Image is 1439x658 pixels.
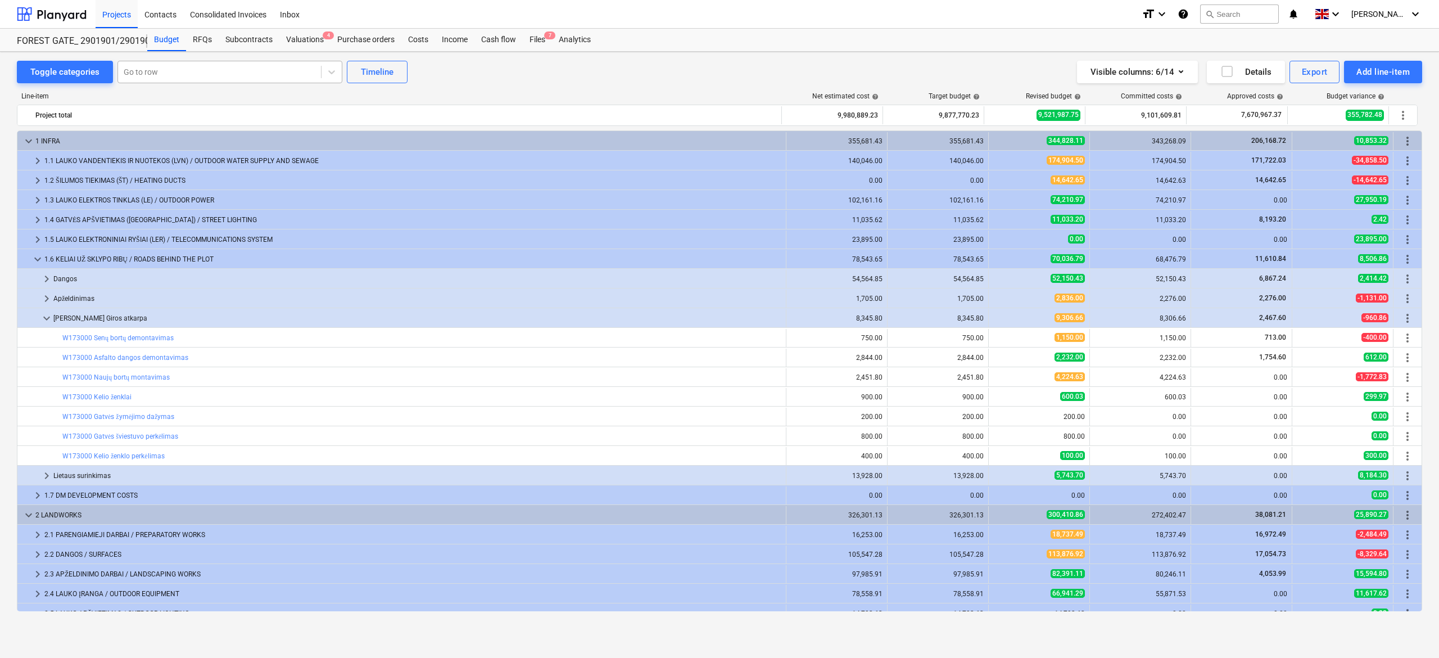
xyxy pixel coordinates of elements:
span: 0.00 [1372,412,1388,421]
span: 9,306.66 [1055,313,1085,322]
span: keyboard_arrow_right [31,233,44,246]
a: RFQs [186,29,219,51]
span: 299.97 [1364,392,1388,401]
span: -1,131.00 [1356,294,1388,303]
span: help [971,93,980,100]
span: 7 [544,31,555,39]
span: 11,033.20 [1051,215,1085,224]
span: 8,184.30 [1358,471,1388,480]
span: 6,867.24 [1258,274,1287,282]
span: 2,276.00 [1258,294,1287,302]
iframe: Chat Widget [1383,604,1439,658]
span: 82,391.11 [1051,569,1085,578]
a: Budget [147,29,186,51]
span: More actions [1401,567,1414,581]
div: Line-item [17,92,782,100]
a: W173000 Gatvės žymėjimo dažymas [62,413,174,421]
span: 174,904.50 [1047,156,1085,165]
span: 355,782.48 [1346,110,1384,120]
span: 74,210.97 [1051,195,1085,204]
div: 0.00 [1196,590,1287,598]
div: 78,543.65 [791,255,883,263]
span: -2,484.49 [1356,530,1388,539]
div: 13,928.00 [791,472,883,480]
div: 343,268.09 [1094,137,1186,145]
span: 7,670,967.37 [1240,110,1283,120]
div: Income [435,29,474,51]
span: keyboard_arrow_right [31,193,44,207]
a: W173000 Asfalto dangos demontavimas [62,354,188,362]
span: More actions [1401,410,1414,423]
div: 0.00 [1196,373,1287,381]
span: [PERSON_NAME] [1351,10,1408,19]
div: 0.00 [791,492,883,499]
span: 2,232.00 [1055,353,1085,362]
div: Apželdinimas [53,290,781,308]
span: -8,329.64 [1356,549,1388,558]
span: More actions [1401,489,1414,502]
i: keyboard_arrow_down [1155,7,1169,21]
span: keyboard_arrow_right [31,213,44,227]
div: 0.00 [1196,610,1287,618]
button: Details [1207,61,1285,83]
div: 326,301.13 [791,511,883,519]
span: -34,858.50 [1352,156,1388,165]
span: 38,081.21 [1254,511,1287,519]
div: 2,844.00 [892,354,984,362]
span: -1,772.83 [1356,372,1388,381]
div: 0.00 [1196,432,1287,440]
div: 78,543.65 [892,255,984,263]
span: 100.00 [1060,451,1085,460]
div: 2,232.00 [1094,354,1186,362]
div: 0.00 [1196,393,1287,401]
span: keyboard_arrow_down [22,508,35,522]
button: Timeline [347,61,408,83]
div: 5,743.70 [1094,472,1186,480]
span: More actions [1396,109,1410,122]
span: 4,224.63 [1055,372,1085,381]
a: W173000 Senų bortų demontavimas [62,334,174,342]
a: Files7 [523,29,552,51]
span: keyboard_arrow_down [31,607,44,620]
span: More actions [1401,312,1414,325]
div: 0.00 [1196,492,1287,499]
span: -960.86 [1361,313,1388,322]
span: 0.00 [1372,609,1388,618]
span: keyboard_arrow_right [40,272,53,286]
div: 97,985.91 [791,570,883,578]
span: keyboard_arrow_right [31,548,44,561]
div: Valuations [279,29,331,51]
div: Subcontracts [219,29,279,51]
span: 15,594.80 [1354,569,1388,578]
div: 102,161.16 [892,196,984,204]
div: 80,246.11 [1094,570,1186,578]
div: 2.4 LAUKO ĮRANGA / OUTDOOR EQUIPMENT [44,585,781,603]
span: keyboard_arrow_right [40,469,53,483]
div: 0.00 [1094,432,1186,440]
div: 1.5 LAUKO ELEKTRONINIAI RYŠIAI (LER) / TELECOMMUNICATIONS SYSTEM [44,231,781,249]
div: 900.00 [791,393,883,401]
span: 8,506.86 [1358,254,1388,263]
div: Timeline [361,65,393,79]
span: 300,410.86 [1047,510,1085,519]
div: Costs [401,29,435,51]
span: 2.42 [1372,215,1388,224]
div: 1,150.00 [1094,334,1186,342]
span: 1,754.60 [1258,353,1287,361]
span: 171,722.03 [1250,156,1287,164]
div: 2.5 LAUKO APŠVIETIMAS / OUTDOOR LIGHTING [44,605,781,623]
a: W173000 Naujų bortų montavimas [62,373,170,381]
span: help [1274,93,1283,100]
span: 10,853.32 [1354,136,1388,145]
div: 200.00 [892,413,984,421]
div: 900.00 [892,393,984,401]
div: 1,705.00 [892,295,984,303]
div: 200.00 [791,413,883,421]
div: 2 LANDWORKS [35,506,781,524]
div: 0.00 [892,492,984,499]
div: 355,681.43 [892,137,984,145]
span: search [1205,10,1214,19]
div: 0.00 [1196,196,1287,204]
span: keyboard_arrow_right [31,587,44,601]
